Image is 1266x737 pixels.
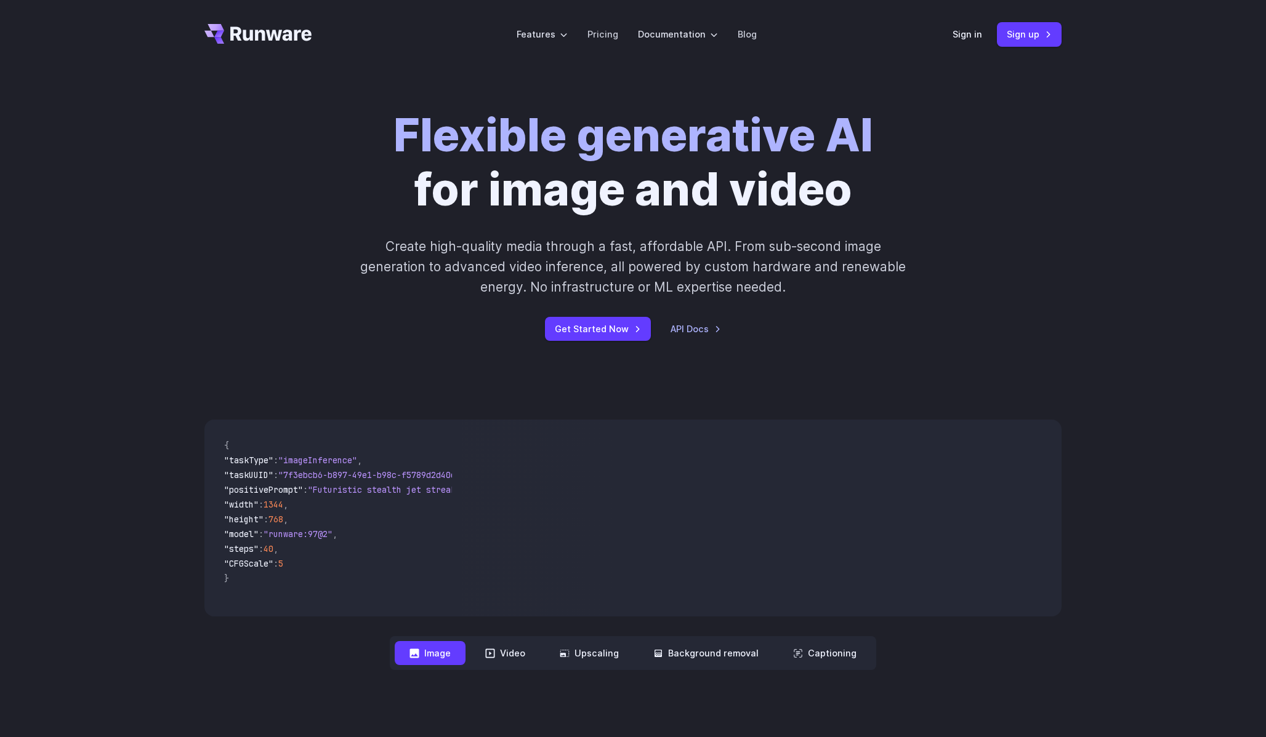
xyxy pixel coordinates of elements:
[333,528,337,540] span: ,
[273,543,278,554] span: ,
[264,528,333,540] span: "runware:97@2"
[259,499,264,510] span: :
[273,469,278,480] span: :
[395,641,466,665] button: Image
[283,514,288,525] span: ,
[264,514,268,525] span: :
[278,469,466,480] span: "7f3ebcb6-b897-49e1-b98c-f5789d2d40d7"
[638,27,718,41] label: Documentation
[224,543,259,554] span: "steps"
[308,484,756,495] span: "Futuristic stealth jet streaking through a neon-lit cityscape with glowing purple exhaust"
[278,455,357,466] span: "imageInference"
[303,484,308,495] span: :
[264,499,283,510] span: 1344
[224,558,273,569] span: "CFGScale"
[224,499,259,510] span: "width"
[278,558,283,569] span: 5
[545,641,634,665] button: Upscaling
[953,27,982,41] a: Sign in
[671,322,721,336] a: API Docs
[517,27,568,41] label: Features
[224,440,229,451] span: {
[273,558,278,569] span: :
[738,27,757,41] a: Blog
[639,641,773,665] button: Background removal
[224,528,259,540] span: "model"
[204,24,312,44] a: Go to /
[359,236,908,298] p: Create high-quality media through a fast, affordable API. From sub-second image generation to adv...
[587,27,618,41] a: Pricing
[545,317,651,341] a: Get Started Now
[273,455,278,466] span: :
[283,499,288,510] span: ,
[224,514,264,525] span: "height"
[393,108,873,162] strong: Flexible generative AI
[357,455,362,466] span: ,
[268,514,283,525] span: 768
[259,528,264,540] span: :
[224,484,303,495] span: "positivePrompt"
[470,641,540,665] button: Video
[224,573,229,584] span: }
[224,469,273,480] span: "taskUUID"
[259,543,264,554] span: :
[778,641,871,665] button: Captioning
[997,22,1062,46] a: Sign up
[224,455,273,466] span: "taskType"
[393,108,873,217] h1: for image and video
[264,543,273,554] span: 40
